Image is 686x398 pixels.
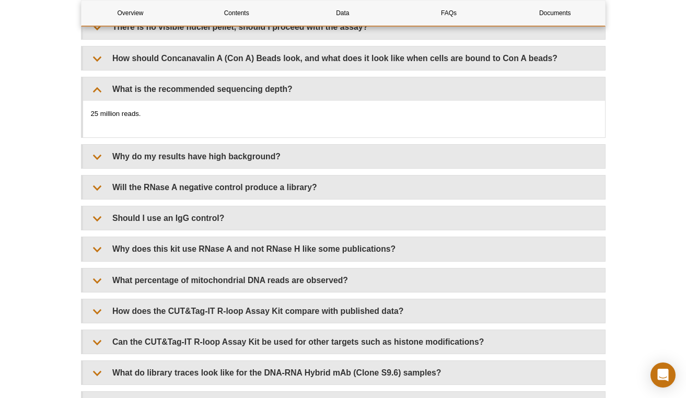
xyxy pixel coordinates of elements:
[82,1,180,26] a: Overview
[83,330,605,354] summary: Can the CUT&Tag-IT R-loop Assay Kit be used for other targets such as histone modifications?
[400,1,498,26] a: FAQs
[83,46,605,70] summary: How should Concanavalin A (Con A) Beads look, and what does it look like when cells are bound to ...
[83,299,605,323] summary: How does the CUT&Tag-IT R-loop Assay Kit compare with published data?
[83,77,605,101] summary: What is the recommended sequencing depth?
[83,361,605,384] summary: What do library traces look like for the DNA-RNA Hybrid mAb (Clone S9.6) samples?
[294,1,392,26] a: Data
[83,145,605,168] summary: Why do my results have high background?
[650,362,676,388] div: Open Intercom Messenger
[83,206,605,230] summary: Should I use an IgG control?
[506,1,604,26] a: Documents
[83,237,605,261] summary: Why does this kit use RNase A and not RNase H like some publications?
[83,15,605,39] summary: There is no visible nuclei pellet, should I proceed with the assay?
[83,268,605,292] summary: What percentage of mitochondrial DNA reads are observed?
[91,109,597,119] p: 25 million reads.
[83,175,605,199] summary: Will the RNase A negative control produce a library?
[188,1,286,26] a: Contents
